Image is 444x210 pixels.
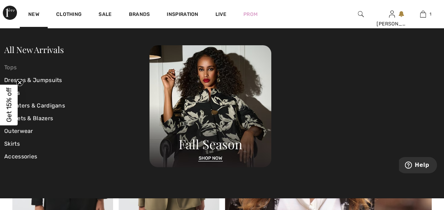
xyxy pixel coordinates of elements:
[99,11,112,19] a: Sale
[4,99,149,112] a: Sweaters & Cardigans
[167,11,198,19] span: Inspiration
[243,11,257,18] a: Prom
[215,11,226,18] a: Live
[28,11,39,19] a: New
[3,6,17,20] img: 1ère Avenue
[4,150,149,163] a: Accessories
[4,74,149,87] a: Dresses & Jumpsuits
[408,10,438,18] a: 1
[389,10,395,18] img: My Info
[149,45,271,167] img: 250825120107_a8d8ca038cac6.jpg
[377,20,407,28] div: [PERSON_NAME]
[430,11,431,17] span: 1
[399,157,437,175] iframe: Opens a widget where you can find more information
[358,10,364,18] img: search the website
[420,10,426,18] img: My Bag
[4,125,149,138] a: Outerwear
[129,11,150,19] a: Brands
[16,79,23,86] button: Close teaser
[4,61,149,74] a: Tops
[56,11,82,19] a: Clothing
[4,138,149,150] a: Skirts
[4,87,149,99] a: Pants
[4,112,149,125] a: Jackets & Blazers
[5,88,13,122] span: Get 15% off
[389,11,395,17] a: Sign In
[4,44,64,55] a: All New Arrivals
